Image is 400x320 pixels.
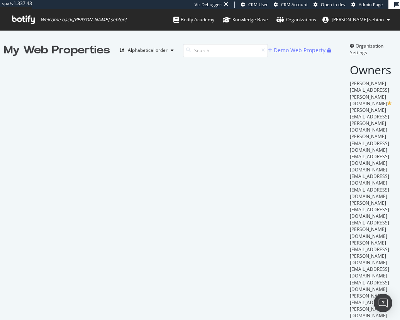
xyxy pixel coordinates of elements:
[268,44,327,56] button: Demo Web Property
[314,2,346,8] a: Open in dev
[350,219,389,239] span: [EMAIL_ADDRESS][PERSON_NAME][DOMAIN_NAME]
[350,240,389,266] span: [PERSON_NAME][EMAIL_ADDRESS][PERSON_NAME][DOMAIN_NAME]
[281,2,308,7] span: CRM Account
[274,46,325,54] div: Demo Web Property
[350,107,389,133] span: [PERSON_NAME][EMAIL_ADDRESS][PERSON_NAME][DOMAIN_NAME]
[350,266,389,279] span: [EMAIL_ADDRESS][DOMAIN_NAME]
[350,279,389,293] span: [EMAIL_ADDRESS][DOMAIN_NAME]
[248,2,268,7] span: CRM User
[350,43,383,56] span: Organization Settings
[183,44,268,57] input: Search
[350,166,389,186] span: [DOMAIN_NAME][EMAIL_ADDRESS][DOMAIN_NAME]
[359,2,383,7] span: Admin Page
[116,44,177,56] button: Alphabetical order
[350,80,389,106] span: [PERSON_NAME][EMAIL_ADDRESS][PERSON_NAME][DOMAIN_NAME]
[350,153,389,166] span: [EMAIL_ADDRESS][DOMAIN_NAME]
[173,16,214,24] div: Botify Academy
[350,293,389,319] span: [PERSON_NAME][EMAIL_ADDRESS][PERSON_NAME][DOMAIN_NAME]
[350,187,389,200] span: [EMAIL_ADDRESS][DOMAIN_NAME]
[241,2,268,8] a: CRM User
[374,294,392,312] div: Open Intercom Messenger
[195,2,222,8] div: Viz Debugger:
[350,200,389,219] span: [PERSON_NAME][EMAIL_ADDRESS][DOMAIN_NAME]
[321,2,346,7] span: Open in dev
[332,16,384,23] span: anne.sebton
[276,16,316,24] div: Organizations
[223,16,268,24] div: Knowledge Base
[351,2,383,8] a: Admin Page
[274,2,308,8] a: CRM Account
[41,17,126,23] span: Welcome back, [PERSON_NAME].sebton !
[350,133,389,153] span: [PERSON_NAME][EMAIL_ADDRESS][DOMAIN_NAME]
[173,9,214,30] a: Botify Academy
[316,14,396,26] button: [PERSON_NAME].sebton
[4,43,110,58] div: My Web Properties
[276,9,316,30] a: Organizations
[268,47,327,53] a: Demo Web Property
[128,48,168,53] div: Alphabetical order
[350,63,397,76] h2: Owners
[223,9,268,30] a: Knowledge Base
